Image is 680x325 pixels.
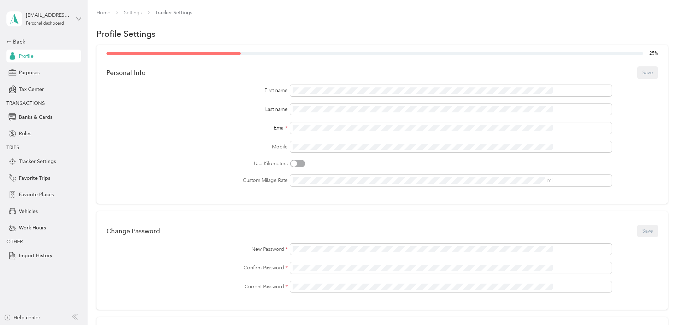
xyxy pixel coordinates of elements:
span: Banks & Cards [19,113,52,121]
span: Tracker Settings [19,158,56,165]
span: mi [547,177,553,183]
span: Favorite Trips [19,174,50,182]
div: First name [106,87,288,94]
div: Change Password [106,227,160,235]
div: Back [6,37,78,46]
label: Confirm Password [106,264,288,271]
span: TRIPS [6,144,19,151]
span: Vehicles [19,208,38,215]
div: [EMAIL_ADDRESS][DOMAIN_NAME] [26,11,70,19]
a: Settings [124,10,142,16]
span: Work Hours [19,224,46,232]
span: OTHER [6,239,23,245]
a: Home [96,10,110,16]
span: Rules [19,130,31,137]
span: Tax Center [19,86,44,93]
label: Use Kilometers [106,160,288,167]
label: Current Password [106,283,288,290]
button: Help center [4,314,40,321]
h1: Profile Settings [96,30,156,37]
span: 25 % [649,50,658,57]
span: Favorite Places [19,191,54,198]
span: Profile [19,52,33,60]
div: Last name [106,106,288,113]
span: Tracker Settings [155,9,192,16]
div: Personal dashboard [26,21,64,26]
label: Mobile [106,143,288,151]
label: Custom Milage Rate [106,177,288,184]
span: Purposes [19,69,40,76]
span: Import History [19,252,52,259]
div: Email [106,124,288,132]
iframe: Everlance-gr Chat Button Frame [640,285,680,325]
span: TRANSACTIONS [6,100,45,106]
label: New Password [106,245,288,253]
div: Personal Info [106,69,146,76]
